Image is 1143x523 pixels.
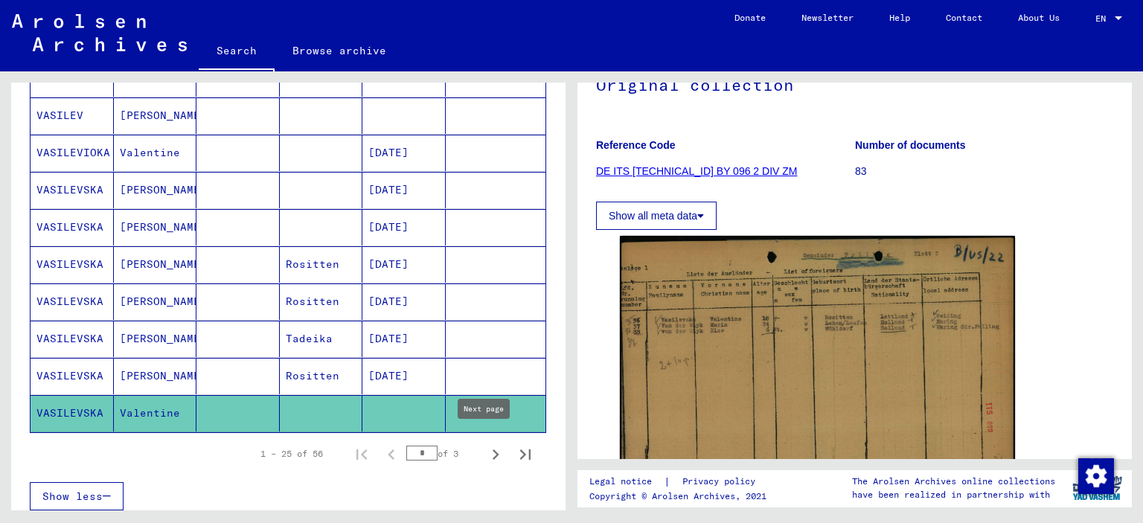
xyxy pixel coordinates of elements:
span: Show less [42,490,103,503]
a: Search [199,33,275,71]
mat-cell: [PERSON_NAME] [114,321,197,357]
mat-cell: Tadeika [280,321,363,357]
button: Show all meta data [596,202,717,230]
p: The Arolsen Archives online collections [852,475,1055,488]
mat-cell: [DATE] [362,209,446,246]
mat-cell: [DATE] [362,321,446,357]
div: Change consent [1078,458,1113,493]
a: Legal notice [589,474,664,490]
mat-cell: VASILEVSKA [31,209,114,246]
p: 83 [855,164,1113,179]
mat-cell: VASILEVIOKA [31,135,114,171]
img: yv_logo.png [1069,469,1125,507]
mat-cell: VASILEV [31,97,114,134]
mat-cell: VASILEVSKA [31,358,114,394]
button: First page [347,439,377,469]
mat-cell: [PERSON_NAME] [114,246,197,283]
b: Number of documents [855,139,966,151]
mat-cell: VASILEVSKA [31,321,114,357]
button: Next page [481,439,510,469]
a: Privacy policy [670,474,773,490]
mat-cell: [PERSON_NAME] [114,209,197,246]
mat-cell: [PERSON_NAME] [114,97,197,134]
mat-cell: [DATE] [362,246,446,283]
button: Show less [30,482,124,510]
mat-cell: Valentine [114,135,197,171]
div: 1 – 25 of 56 [260,447,323,461]
span: EN [1095,13,1112,24]
b: Reference Code [596,139,676,151]
div: of 3 [406,446,481,461]
mat-cell: [PERSON_NAME] [114,283,197,320]
a: DE ITS [TECHNICAL_ID] BY 096 2 DIV ZM [596,165,797,177]
mat-cell: VASILEVSKA [31,395,114,431]
mat-cell: [PERSON_NAME] [114,172,197,208]
mat-cell: VASILEVSKA [31,246,114,283]
mat-cell: Rositten [280,283,363,320]
p: have been realized in partnership with [852,488,1055,501]
img: 001.jpg [620,236,1015,519]
mat-cell: [DATE] [362,358,446,394]
h1: Original collection [596,51,1113,116]
button: Last page [510,439,540,469]
mat-cell: Rositten [280,246,363,283]
mat-cell: [DATE] [362,135,446,171]
p: Copyright © Arolsen Archives, 2021 [589,490,773,503]
mat-cell: VASILEVSKA [31,172,114,208]
img: Change consent [1078,458,1114,494]
mat-cell: VASILEVSKA [31,283,114,320]
a: Browse archive [275,33,404,68]
mat-cell: Valentine [114,395,197,431]
mat-cell: [PERSON_NAME] [114,358,197,394]
mat-cell: Rositten [280,358,363,394]
mat-cell: [DATE] [362,283,446,320]
img: Arolsen_neg.svg [12,14,187,51]
div: | [589,474,773,490]
button: Previous page [377,439,406,469]
mat-cell: [DATE] [362,172,446,208]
